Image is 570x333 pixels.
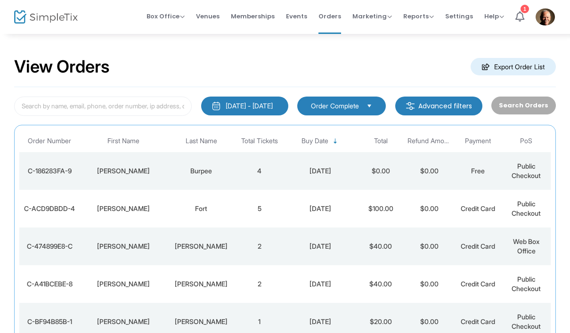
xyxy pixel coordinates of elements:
[82,317,165,326] div: Jason
[513,237,539,255] span: Web Box Office
[357,227,405,265] td: $40.00
[82,166,165,176] div: Louise
[14,57,110,77] h2: View Orders
[461,204,495,212] span: Credit Card
[14,97,192,116] input: Search by name, email, phone, order number, ip address, or last 4 digits of card
[28,137,71,145] span: Order Number
[286,166,354,176] div: 9/20/2025
[22,242,78,251] div: C-474899E8-C
[170,279,233,289] div: Hayes
[170,204,233,213] div: Fort
[403,12,434,21] span: Reports
[311,101,359,111] span: Order Complete
[82,279,165,289] div: Lillian
[196,4,220,28] span: Venues
[521,5,529,13] div: 1
[512,275,541,292] span: Public Checkout
[465,137,491,145] span: Payment
[461,280,495,288] span: Credit Card
[286,279,354,289] div: 9/20/2025
[107,137,139,145] span: First Name
[22,166,78,176] div: C-186283FA-9
[82,242,165,251] div: Deborah
[484,12,504,21] span: Help
[405,265,454,303] td: $0.00
[286,4,307,28] span: Events
[357,190,405,227] td: $100.00
[461,242,495,250] span: Credit Card
[286,317,354,326] div: 9/19/2025
[301,137,328,145] span: Buy Date
[82,204,165,213] div: Kay
[357,265,405,303] td: $40.00
[512,200,541,217] span: Public Checkout
[395,97,482,115] m-button: Advanced filters
[405,190,454,227] td: $0.00
[235,227,284,265] td: 2
[405,130,454,152] th: Refund Amount
[212,101,221,111] img: monthly
[332,138,339,145] span: Sortable
[357,130,405,152] th: Total
[512,162,541,179] span: Public Checkout
[512,313,541,330] span: Public Checkout
[286,204,354,213] div: 9/20/2025
[406,101,415,111] img: filter
[231,4,275,28] span: Memberships
[286,242,354,251] div: 9/20/2025
[471,58,556,75] m-button: Export Order List
[235,152,284,190] td: 4
[186,137,217,145] span: Last Name
[235,130,284,152] th: Total Tickets
[357,152,405,190] td: $0.00
[471,167,485,175] span: Free
[22,279,78,289] div: C-A41BCEBE-8
[318,4,341,28] span: Orders
[235,190,284,227] td: 5
[405,227,454,265] td: $0.00
[235,265,284,303] td: 2
[461,317,495,325] span: Credit Card
[22,204,78,213] div: C-ACD9DBDD-4
[170,242,233,251] div: Plowman
[520,137,532,145] span: PoS
[363,101,376,111] button: Select
[170,317,233,326] div: Cameron
[445,4,473,28] span: Settings
[170,166,233,176] div: Burpee
[226,101,273,111] div: [DATE] - [DATE]
[22,317,78,326] div: C-BF94B85B-1
[201,97,288,115] button: [DATE] - [DATE]
[352,12,392,21] span: Marketing
[147,12,185,21] span: Box Office
[405,152,454,190] td: $0.00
